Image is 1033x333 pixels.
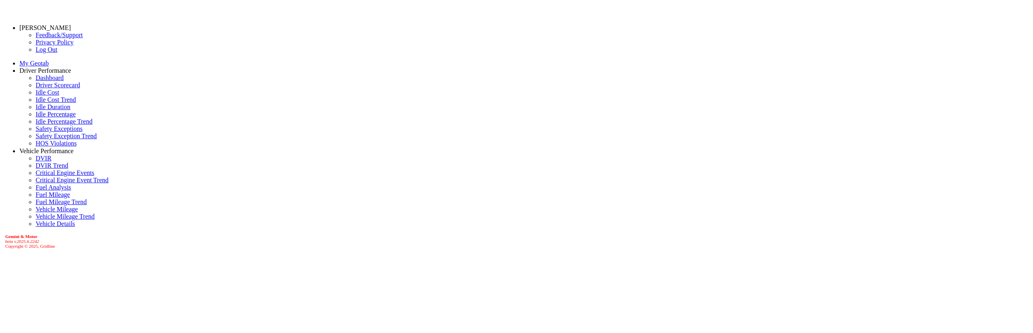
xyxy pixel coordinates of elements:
a: Driver Scorecard [36,82,80,89]
a: Safety Exceptions [36,125,83,132]
a: Idle Cost Trend [36,96,76,103]
a: DVIR [36,155,51,162]
a: Dashboard [36,74,64,81]
i: beta v.2025.6.2242 [5,239,39,244]
a: Vehicle Details [36,220,75,227]
a: Idle Percentage Trend [36,118,92,125]
div: Copyright © 2025, Gridline [5,234,1030,249]
a: Vehicle Performance [19,148,74,154]
a: Idle Cost [36,89,59,96]
a: Fuel Mileage [36,191,70,198]
a: Vehicle Mileage [36,206,78,213]
a: [PERSON_NAME] [19,24,71,31]
a: Privacy Policy [36,39,74,46]
a: Log Out [36,46,57,53]
a: HOS Violation Trend [36,147,91,154]
a: Critical Engine Events [36,169,94,176]
a: Idle Duration [36,103,70,110]
a: Critical Engine Event Trend [36,177,108,183]
a: Feedback/Support [36,32,83,38]
b: Gemini & Motor [5,234,37,239]
a: My Geotab [19,60,49,67]
a: HOS Violations [36,140,77,147]
a: Fuel Mileage Trend [36,198,87,205]
a: Vehicle Mileage Trend [36,213,95,220]
a: DVIR Trend [36,162,68,169]
a: Fuel Analysis [36,184,71,191]
a: Driver Performance [19,67,71,74]
a: Idle Percentage [36,111,76,118]
a: Safety Exception Trend [36,133,97,139]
